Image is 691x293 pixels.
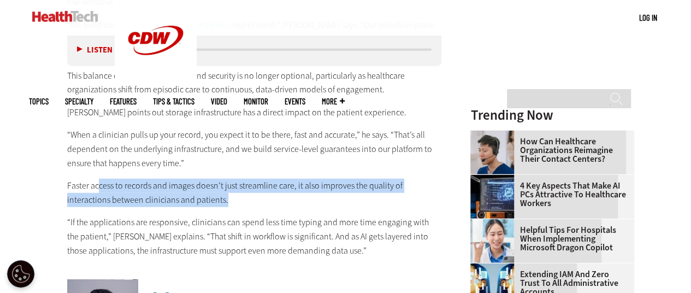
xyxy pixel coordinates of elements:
[115,72,197,84] a: CDW
[67,128,442,170] p: “When a clinician pulls up your record, you expect it to be there, fast and accurate,” he says. “...
[639,12,657,24] div: User menu
[7,260,34,288] div: Cookie Settings
[65,97,93,106] span: Specialty
[470,175,514,219] img: Desktop monitor with brain AI concept
[470,131,514,174] img: Healthcare contact center
[470,137,628,163] a: How Can Healthcare Organizations Reimagine Their Contact Centers?
[470,131,519,139] a: Healthcare contact center
[67,179,442,207] p: Faster access to records and images doesn’t just streamline care, it also improves the quality of...
[285,97,305,106] a: Events
[470,263,519,272] a: abstract image of woman with pixelated face
[470,181,628,208] a: 4 Key Aspects That Make AI PCs Attractive to Healthcare Workers
[470,175,519,184] a: Desktop monitor with brain AI concept
[639,13,657,22] a: Log in
[32,11,98,22] img: Home
[211,97,227,106] a: Video
[110,97,137,106] a: Features
[470,108,634,122] h3: Trending Now
[322,97,345,106] span: More
[29,97,49,106] span: Topics
[244,97,268,106] a: MonITor
[67,215,442,257] p: “If the applications are responsive, clinicians can spend less time typing and more time engaging...
[7,260,34,288] button: Open Preferences
[470,219,519,228] a: Doctor using phone to dictate to tablet
[470,226,628,252] a: Helpful Tips for Hospitals When Implementing Microsoft Dragon Copilot
[153,97,194,106] a: Tips & Tactics
[470,219,514,263] img: Doctor using phone to dictate to tablet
